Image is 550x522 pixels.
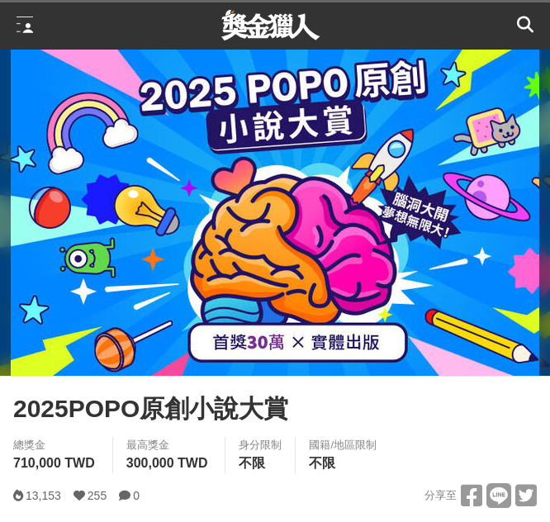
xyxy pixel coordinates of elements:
span: 710,000 TWD [13,456,95,470]
span: 總獎金 [13,437,99,453]
div: 國籍/地區限制 [309,437,377,453]
span: 不限 [309,456,335,470]
span: 300,000 TWD [126,456,208,470]
div: 身分限制 [239,437,282,453]
img: Cover Image [11,50,539,376]
span: 不限 [239,456,265,470]
span: 13,153 [26,489,61,502]
span: 0 [133,489,140,502]
span: 2025POPO原創小說大賞 [13,390,288,427]
span: 255 [88,489,107,502]
span: 分享至 [424,483,457,508]
span: 最高獎金 [126,437,212,453]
